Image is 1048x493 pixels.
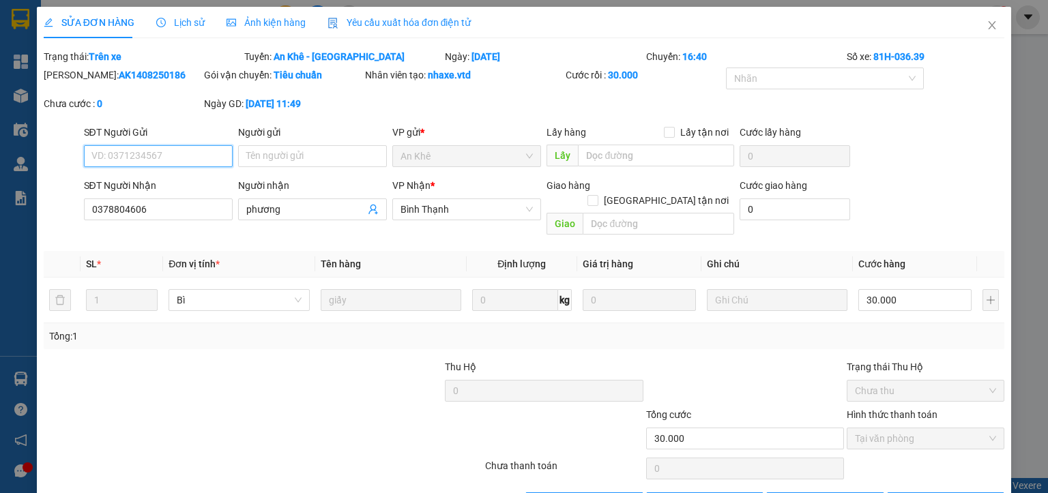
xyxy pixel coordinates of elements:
input: Dọc đường [578,145,734,166]
div: Tổng: 1 [49,329,405,344]
span: SỬA ĐƠN HÀNG [44,17,134,28]
span: Giá trị hàng [583,258,633,269]
label: Cước lấy hàng [740,127,801,138]
b: 16:40 [682,51,707,62]
button: delete [49,289,71,311]
span: Tại văn phòng [855,428,996,449]
b: 0 [97,98,102,109]
span: Yêu cầu xuất hóa đơn điện tử [327,17,471,28]
div: Gói vận chuyển: [204,68,362,83]
b: An Khê - [GEOGRAPHIC_DATA] [274,51,405,62]
b: 81H-036.39 [873,51,925,62]
div: SĐT Người Gửi [84,125,233,140]
span: Bì [177,290,301,310]
span: Giao [547,213,583,235]
div: Cước rồi : [566,68,723,83]
span: Đơn vị tính [169,258,220,269]
div: [PERSON_NAME]: [44,68,201,83]
span: Lịch sử [156,17,205,28]
span: An Khê [401,146,533,166]
input: Ghi Chú [707,289,847,311]
b: Tiêu chuẩn [274,70,322,80]
b: [DATE] [471,51,500,62]
div: Chưa thanh toán [484,458,644,482]
span: Định lượng [497,258,546,269]
span: VP Nhận [392,180,431,191]
b: 30.000 [608,70,638,80]
div: Nhân viên tạo: [365,68,563,83]
span: picture [227,18,236,27]
b: nhaxe.vtd [428,70,471,80]
label: Hình thức thanh toán [847,409,937,420]
div: Chưa cước : [44,96,201,111]
b: [DATE] 11:49 [246,98,301,109]
div: Người gửi [238,125,387,140]
div: Ngày: [443,49,644,64]
span: Lấy hàng [547,127,586,138]
span: [GEOGRAPHIC_DATA] tận nơi [598,193,734,208]
span: Tổng cước [646,409,691,420]
span: kg [558,289,572,311]
span: Chưa thu [855,380,996,401]
div: SĐT Người Nhận [84,178,233,193]
span: Cước hàng [858,258,905,269]
img: icon [327,18,338,29]
button: plus [982,289,999,311]
b: Trên xe [89,51,121,62]
span: clock-circle [156,18,166,27]
div: Số xe: [845,49,1006,64]
span: Ảnh kiện hàng [227,17,306,28]
div: Ngày GD: [204,96,362,111]
span: Thu Hộ [445,361,476,372]
div: Tuyến: [243,49,443,64]
span: SL [86,258,97,269]
button: Close [973,7,1011,45]
input: Cước lấy hàng [740,145,850,167]
div: Trạng thái: [42,49,243,64]
span: Bình Thạnh [401,199,533,220]
input: VD: Bàn, Ghế [321,289,461,311]
span: user-add [368,204,379,215]
input: Dọc đường [583,213,734,235]
span: Tên hàng [321,258,361,269]
div: Chuyến: [645,49,845,64]
th: Ghi chú [701,251,853,278]
span: Lấy tận nơi [675,125,734,140]
div: VP gửi [392,125,541,140]
input: 0 [583,289,696,311]
span: close [987,20,998,31]
div: Người nhận [238,178,387,193]
span: edit [44,18,53,27]
b: AK1408250186 [119,70,186,80]
label: Cước giao hàng [740,180,807,191]
span: Lấy [547,145,578,166]
div: Trạng thái Thu Hộ [847,359,1004,374]
span: Giao hàng [547,180,590,191]
input: Cước giao hàng [740,198,850,220]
